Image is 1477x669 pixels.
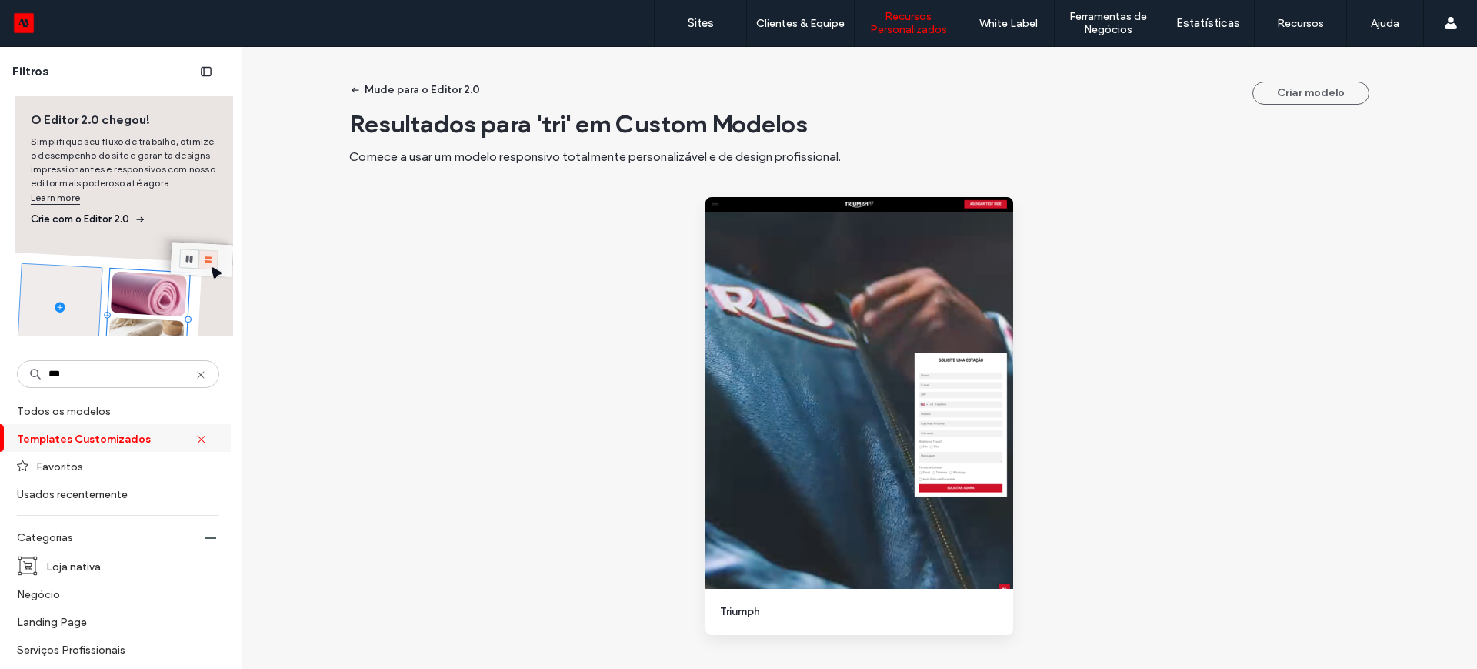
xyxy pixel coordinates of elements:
span: Filtros [12,63,49,80]
label: Recursos Personalizados [855,10,962,36]
label: Todos os modelos [17,397,216,424]
label: Estatísticas [1176,16,1240,30]
label: Loja nativa [46,553,206,580]
label: Clientes & Equipe [756,17,845,30]
label: Favoritos [36,453,206,480]
label: Landing Page [17,608,206,635]
label: Ferramentas de Negócios [1055,10,1162,36]
button: Mude para o Editor 2.0 [337,78,494,102]
label: Templates Customizados [17,425,195,452]
span: Simplifique seu fluxo de trabalho, otimize o desempenho do site e garanta designs impressionantes... [31,135,218,206]
label: White Label [979,17,1038,30]
label: Sites [688,16,714,30]
span: O Editor 2.0 chegou! [31,112,218,129]
img: i_cart_boxed [17,555,38,577]
span: Resultados para 'tri' em Custom Modelos [349,109,808,139]
a: Learn more [31,190,80,206]
button: Criar modelo [1252,82,1369,105]
label: Categorias [17,523,205,552]
label: Usados recentemente [17,480,206,507]
label: Serviços Profissionais [17,636,206,663]
span: Comece a usar um modelo responsivo totalmente personalizável e de design profissional. [349,149,841,164]
label: Ajuda [1371,17,1399,30]
label: Recursos [1277,17,1324,30]
span: Crie com o Editor 2.0 [31,212,218,227]
label: Negócio [17,580,206,607]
